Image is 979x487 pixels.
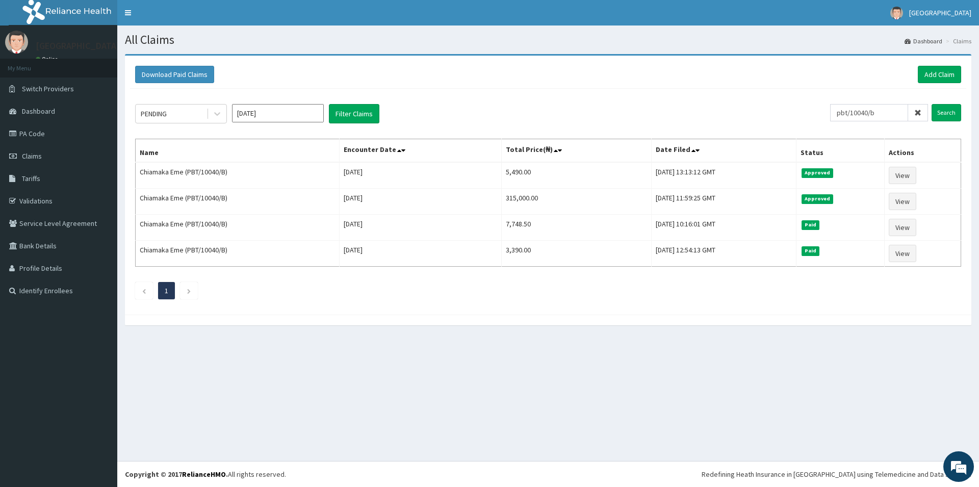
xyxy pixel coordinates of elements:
img: User Image [890,7,903,19]
td: [DATE] 11:59:25 GMT [652,189,796,215]
a: RelianceHMO [182,470,226,479]
p: [GEOGRAPHIC_DATA] [36,41,120,50]
strong: Copyright © 2017 . [125,470,228,479]
a: Page 1 is your current page [165,286,168,295]
textarea: Type your message and hit 'Enter' [5,278,194,314]
img: d_794563401_company_1708531726252_794563401 [19,51,41,76]
div: Redefining Heath Insurance in [GEOGRAPHIC_DATA] using Telemedicine and Data Science! [702,469,971,479]
a: View [889,193,916,210]
span: Paid [802,246,820,255]
th: Status [796,139,884,163]
div: PENDING [141,109,167,119]
span: Tariffs [22,174,40,183]
a: Dashboard [905,37,942,45]
td: 5,490.00 [501,162,651,189]
a: View [889,167,916,184]
span: [GEOGRAPHIC_DATA] [909,8,971,17]
td: Chiamaka Eme (PBT/10040/B) [136,215,340,241]
td: [DATE] 13:13:12 GMT [652,162,796,189]
a: View [889,245,916,262]
td: [DATE] [340,189,502,215]
td: [DATE] [340,241,502,267]
th: Actions [884,139,961,163]
th: Encounter Date [340,139,502,163]
span: We're online! [59,129,141,232]
span: Claims [22,151,42,161]
h1: All Claims [125,33,971,46]
td: [DATE] 12:54:13 GMT [652,241,796,267]
a: Online [36,56,60,63]
img: User Image [5,31,28,54]
th: Total Price(₦) [501,139,651,163]
button: Download Paid Claims [135,66,214,83]
span: Dashboard [22,107,55,116]
a: View [889,219,916,236]
a: Next page [187,286,191,295]
td: Chiamaka Eme (PBT/10040/B) [136,241,340,267]
footer: All rights reserved. [117,461,979,487]
td: [DATE] [340,162,502,189]
button: Filter Claims [329,104,379,123]
span: Switch Providers [22,84,74,93]
th: Name [136,139,340,163]
td: Chiamaka Eme (PBT/10040/B) [136,189,340,215]
input: Search by HMO ID [830,104,908,121]
a: Add Claim [918,66,961,83]
span: Approved [802,194,834,203]
td: Chiamaka Eme (PBT/10040/B) [136,162,340,189]
td: [DATE] 10:16:01 GMT [652,215,796,241]
td: 315,000.00 [501,189,651,215]
input: Select Month and Year [232,104,324,122]
div: Chat with us now [53,57,171,70]
span: Approved [802,168,834,177]
li: Claims [943,37,971,45]
div: Minimize live chat window [167,5,192,30]
a: Previous page [142,286,146,295]
td: 3,390.00 [501,241,651,267]
td: [DATE] [340,215,502,241]
td: 7,748.50 [501,215,651,241]
input: Search [932,104,961,121]
span: Paid [802,220,820,229]
th: Date Filed [652,139,796,163]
